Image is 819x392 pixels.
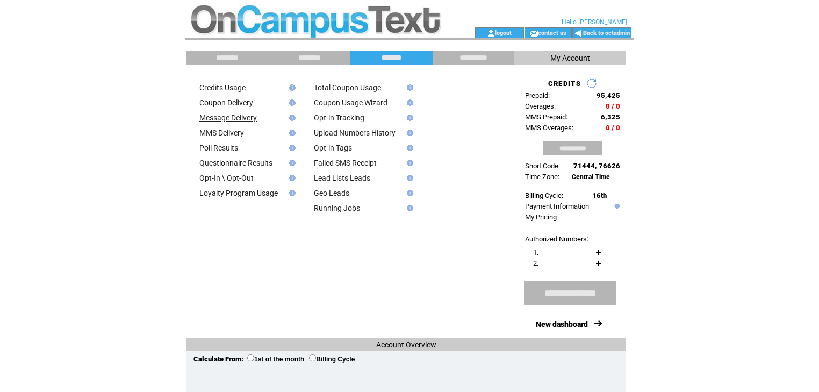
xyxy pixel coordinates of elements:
img: help.gif [612,204,620,209]
img: help.gif [286,99,296,106]
img: help.gif [286,190,296,196]
img: help.gif [286,160,296,166]
a: Opt-in Tracking [314,113,364,122]
span: Overages: [525,102,556,110]
a: MMS Delivery [199,129,244,137]
img: account_icon.gif [487,29,495,38]
img: help.gif [286,115,296,121]
span: MMS Overages: [525,124,573,132]
img: help.gif [286,130,296,136]
a: Poll Results [199,144,238,152]
span: 0 / 0 [606,102,620,110]
img: help.gif [404,145,413,151]
span: 1. [533,248,538,256]
span: 2. [533,259,538,267]
span: CREDITS [548,80,581,88]
img: help.gif [404,84,413,91]
a: Credits Usage [199,83,246,92]
img: help.gif [286,175,296,181]
img: help.gif [404,205,413,211]
span: Account Overview [376,340,436,349]
label: Billing Cycle [309,355,355,363]
img: help.gif [404,190,413,196]
span: 95,425 [597,91,620,99]
span: Time Zone: [525,173,559,181]
span: 16th [592,191,607,199]
a: My Pricing [525,213,557,221]
a: Questionnaire Results [199,159,272,167]
img: help.gif [404,175,413,181]
img: help.gif [286,84,296,91]
a: Loyalty Program Usage [199,189,278,197]
a: Geo Leads [314,189,349,197]
img: help.gif [286,145,296,151]
span: Calculate From: [193,355,243,363]
img: contact_us_icon.gif [530,29,538,38]
span: My Account [550,54,590,62]
span: 6,325 [601,113,620,121]
span: Billing Cycle: [525,191,563,199]
img: help.gif [404,130,413,136]
span: 0 / 0 [606,124,620,132]
a: contact us [538,29,566,36]
span: 71444, 76626 [573,162,620,170]
img: backArrow.gif [574,29,582,38]
a: logout [495,29,512,36]
label: 1st of the month [247,355,304,363]
span: Hello [PERSON_NAME] [562,18,627,26]
span: Short Code: [525,162,560,170]
a: Opt-In \ Opt-Out [199,174,254,182]
span: MMS Prepaid: [525,113,567,121]
a: Lead Lists Leads [314,174,370,182]
a: Total Coupon Usage [314,83,381,92]
input: 1st of the month [247,354,254,361]
img: help.gif [404,160,413,166]
a: Running Jobs [314,204,360,212]
img: help.gif [404,115,413,121]
input: Billing Cycle [309,354,316,361]
span: Prepaid: [525,91,550,99]
a: Opt-in Tags [314,144,352,152]
a: Coupon Usage Wizard [314,98,387,107]
a: Failed SMS Receipt [314,159,377,167]
span: Authorized Numbers: [525,235,588,243]
a: Message Delivery [199,113,257,122]
a: Upload Numbers History [314,129,396,137]
a: Back to octadmin [583,30,630,37]
a: New dashboard [536,320,588,329]
span: Central Time [572,173,610,181]
a: Coupon Delivery [199,98,253,107]
img: help.gif [404,99,413,106]
a: Payment Information [525,202,589,210]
